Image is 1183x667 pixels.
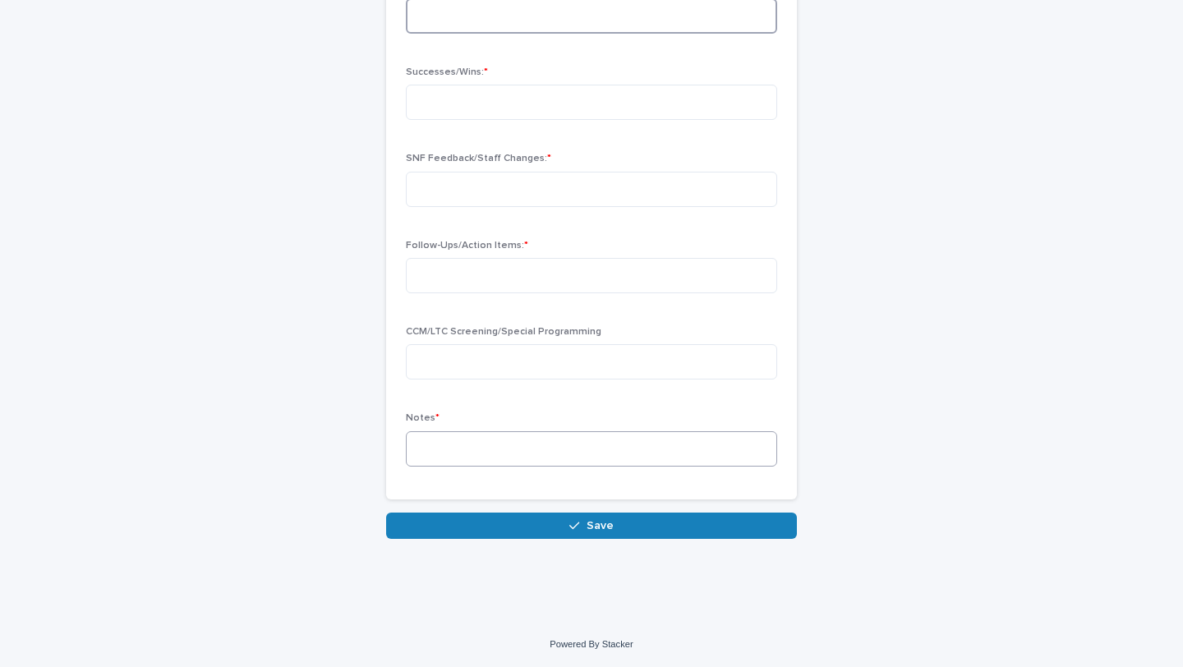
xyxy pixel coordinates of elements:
[587,520,614,531] span: Save
[406,327,601,337] span: CCM/LTC Screening/Special Programming
[406,413,440,423] span: Notes
[406,67,488,77] span: Successes/Wins:
[406,241,528,251] span: Follow-Ups/Action Items:
[386,513,797,539] button: Save
[550,639,633,649] a: Powered By Stacker
[406,154,551,163] span: SNF Feedback/Staff Changes:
